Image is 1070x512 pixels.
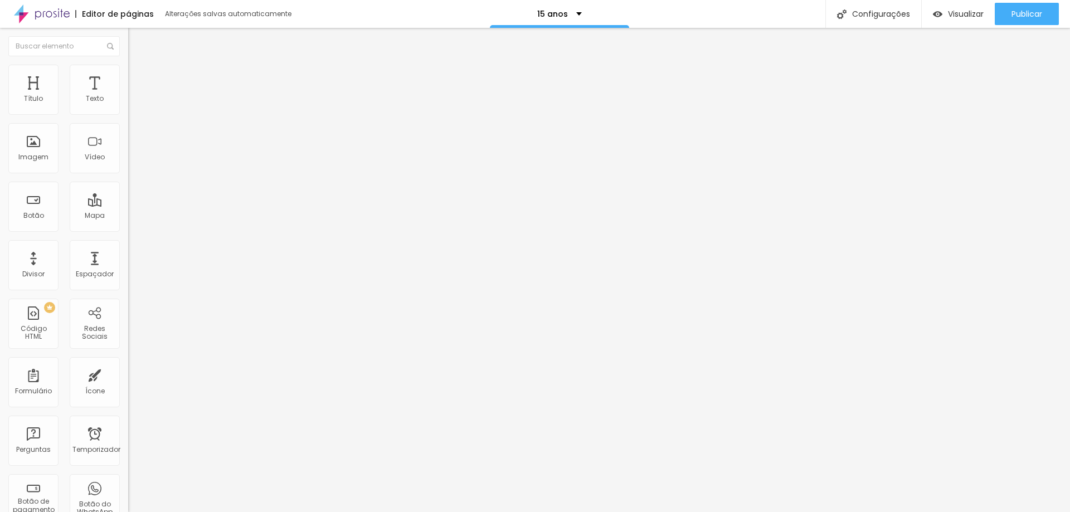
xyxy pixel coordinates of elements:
font: Configurações [852,8,910,19]
img: view-1.svg [933,9,942,19]
font: Formulário [15,386,52,396]
font: Vídeo [85,152,105,162]
font: 15 anos [537,8,568,19]
font: Alterações salvas automaticamente [165,9,291,18]
font: Título [24,94,43,103]
img: Ícone [837,9,847,19]
font: Editor de páginas [82,8,154,19]
button: Visualizar [922,3,995,25]
input: Buscar elemento [8,36,120,56]
font: Botão [23,211,44,220]
font: Divisor [22,269,45,279]
button: Publicar [995,3,1059,25]
font: Redes Sociais [82,324,108,341]
font: Código HTML [21,324,47,341]
font: Temporizador [72,445,120,454]
font: Imagem [18,152,48,162]
font: Perguntas [16,445,51,454]
font: Visualizar [948,8,984,19]
font: Ícone [85,386,105,396]
font: Mapa [85,211,105,220]
img: Ícone [107,43,114,50]
font: Publicar [1011,8,1042,19]
font: Espaçador [76,269,114,279]
iframe: Editor [128,28,1070,512]
font: Texto [86,94,104,103]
